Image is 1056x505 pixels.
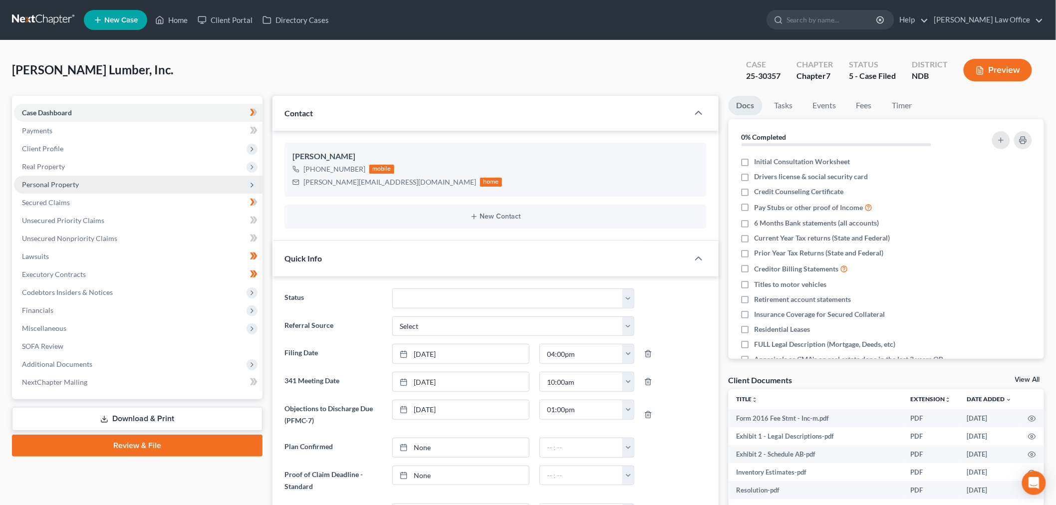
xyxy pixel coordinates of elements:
a: [DATE] [393,400,529,419]
span: Residential Leases [755,324,810,334]
a: Fees [848,96,880,115]
span: Unsecured Priority Claims [22,216,104,225]
td: PDF [903,427,959,445]
span: Creditor Billing Statements [755,264,839,274]
a: NextChapter Mailing [14,373,263,391]
a: View All [1015,376,1040,383]
div: Chapter [796,59,833,70]
span: NextChapter Mailing [22,378,87,386]
input: -- : -- [540,372,623,391]
a: Executory Contracts [14,265,263,283]
span: Retirement account statements [755,294,851,304]
div: Open Intercom Messenger [1022,471,1046,495]
span: Insurance Coverage for Secured Collateral [755,309,885,319]
input: Search by name... [787,10,878,29]
td: Form 2016 Fee Stmt - Inc-m.pdf [729,409,903,427]
label: Referral Source [279,316,387,336]
td: [DATE] [959,409,1020,427]
span: Payments [22,126,52,135]
a: SOFA Review [14,337,263,355]
a: Payments [14,122,263,140]
span: Appraisals or CMA's on real estate done in the last 3 years OR required by attorney [755,354,957,374]
div: Case [746,59,781,70]
td: Exhibit 2 - Schedule AB-pdf [729,445,903,463]
span: FULL Legal Description (Mortgage, Deeds, etc) [755,339,896,349]
td: [DATE] [959,481,1020,499]
a: [DATE] [393,372,529,391]
span: Lawsuits [22,252,49,260]
span: SOFA Review [22,342,63,350]
span: Codebtors Insiders & Notices [22,288,113,296]
div: District [912,59,948,70]
span: Initial Consultation Worksheet [755,157,850,167]
i: unfold_more [945,397,951,403]
label: Filing Date [279,344,387,364]
span: Prior Year Tax Returns (State and Federal) [755,248,884,258]
input: -- : -- [540,344,623,363]
td: [DATE] [959,427,1020,445]
a: Titleunfold_more [737,395,758,403]
span: Unsecured Nonpriority Claims [22,234,117,243]
div: mobile [369,165,394,174]
div: Client Documents [729,375,792,385]
span: 7 [826,71,830,80]
span: Financials [22,306,53,314]
div: Chapter [796,70,833,82]
a: Review & File [12,435,263,457]
span: Current Year Tax returns (State and Federal) [755,233,890,243]
a: Download & Print [12,407,263,431]
button: Preview [964,59,1032,81]
a: Help [895,11,928,29]
label: Plan Confirmed [279,438,387,458]
strong: 0% Completed [742,133,787,141]
a: Home [150,11,193,29]
div: NDB [912,70,948,82]
span: New Case [104,16,138,24]
span: Additional Documents [22,360,92,368]
span: Personal Property [22,180,79,189]
a: Docs [729,96,763,115]
i: expand_more [1006,397,1012,403]
div: 5 - Case Filed [849,70,896,82]
div: [PERSON_NAME] [292,151,699,163]
td: [DATE] [959,445,1020,463]
span: Real Property [22,162,65,171]
label: Status [279,288,387,308]
input: -- : -- [540,400,623,419]
label: Objections to Discharge Due (PFMC-7) [279,400,387,430]
a: [DATE] [393,344,529,363]
td: PDF [903,481,959,499]
span: Titles to motor vehicles [755,279,827,289]
span: [PERSON_NAME] Lumber, Inc. [12,62,173,77]
a: Timer [884,96,920,115]
span: Secured Claims [22,198,70,207]
td: PDF [903,409,959,427]
label: Proof of Claim Deadline - Standard [279,466,387,496]
button: New Contact [292,213,699,221]
td: Inventory Estimates-pdf [729,463,903,481]
div: 25-30357 [746,70,781,82]
a: Unsecured Nonpriority Claims [14,230,263,248]
span: Client Profile [22,144,63,153]
i: unfold_more [752,397,758,403]
a: Case Dashboard [14,104,263,122]
td: Resolution-pdf [729,481,903,499]
a: Date Added expand_more [967,395,1012,403]
div: [PERSON_NAME][EMAIL_ADDRESS][DOMAIN_NAME] [303,177,476,187]
a: [PERSON_NAME] Law Office [929,11,1044,29]
a: Lawsuits [14,248,263,265]
a: Unsecured Priority Claims [14,212,263,230]
span: Contact [284,108,313,118]
span: Case Dashboard [22,108,72,117]
span: Drivers license & social security card [755,172,868,182]
td: PDF [903,445,959,463]
input: -- : -- [540,438,623,457]
span: 6 Months Bank statements (all accounts) [755,218,879,228]
span: Executory Contracts [22,270,86,278]
span: Quick Info [284,253,322,263]
a: None [393,438,529,457]
td: PDF [903,463,959,481]
td: [DATE] [959,463,1020,481]
span: Credit Counseling Certificate [755,187,844,197]
label: 341 Meeting Date [279,372,387,392]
